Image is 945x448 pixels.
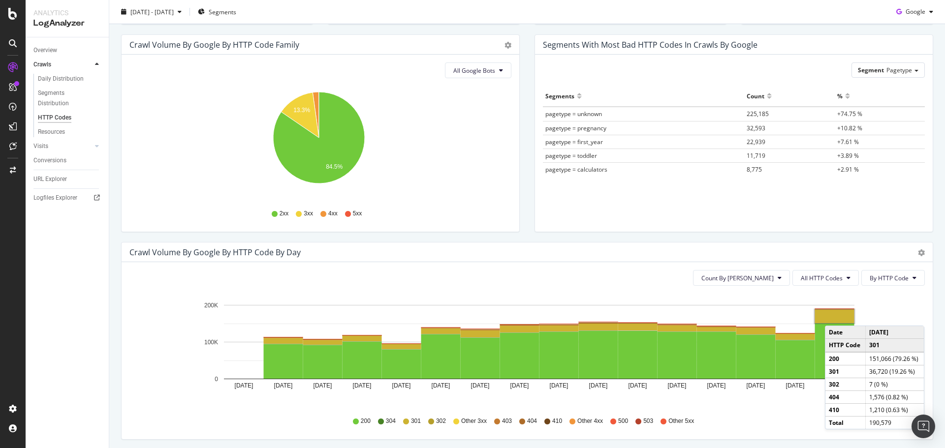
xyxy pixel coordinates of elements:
text: [DATE] [747,382,765,389]
span: 200 [361,417,371,425]
text: 13.3% [293,107,310,114]
span: 32,593 [747,124,765,132]
span: All HTTP Codes [801,274,843,282]
span: +74.75 % [837,110,862,118]
td: 7 (0 %) [865,378,924,390]
span: 8,775 [747,165,762,174]
button: All Google Bots [445,62,511,78]
a: HTTP Codes [38,113,102,123]
div: Analytics [33,8,101,18]
text: [DATE] [274,382,293,389]
div: Visits [33,141,48,151]
span: pagetype = pregnancy [545,124,606,132]
div: Overview [33,45,57,56]
a: Logfiles Explorer [33,193,102,203]
td: [DATE] [865,326,924,339]
div: LogAnalyzer [33,18,101,29]
span: Other 4xx [577,417,603,425]
div: Crawls [33,60,51,70]
td: 410 [825,404,865,417]
text: [DATE] [668,382,687,389]
span: 225,185 [747,110,769,118]
button: [DATE] - [DATE] [117,4,186,20]
div: Resources [38,127,65,137]
td: 404 [825,390,865,403]
span: 410 [552,417,562,425]
span: 404 [527,417,537,425]
div: Segments [545,88,574,104]
td: 302 [825,378,865,390]
td: Total [825,417,865,429]
div: Count [747,88,764,104]
div: Segments Distribution [38,88,93,109]
div: Logfiles Explorer [33,193,77,203]
span: 503 [643,417,653,425]
td: 1,576 (0.82 %) [865,390,924,403]
button: All HTTP Codes [792,270,859,286]
td: 301 [825,365,865,378]
span: pagetype = first_year [545,138,603,146]
text: [DATE] [629,382,647,389]
a: Segments Distribution [38,88,102,109]
td: 190,579 [865,417,924,429]
div: gear [504,42,511,49]
span: 301 [411,417,421,425]
span: pagetype = calculators [545,165,607,174]
span: +10.82 % [837,124,862,132]
text: [DATE] [589,382,608,389]
text: 100K [204,339,218,346]
button: Count By [PERSON_NAME] [693,270,790,286]
span: 2xx [280,209,289,218]
text: [DATE] [550,382,568,389]
button: Google [892,4,937,20]
span: 11,719 [747,151,765,160]
a: Visits [33,141,92,151]
svg: A chart. [129,86,508,200]
div: HTTP Codes [38,113,71,123]
td: 151,066 (79.26 %) [865,352,924,365]
span: Segment [858,66,884,74]
span: +3.89 % [837,151,859,160]
a: Conversions [33,155,102,166]
div: Crawl Volume by google by HTTP Code Family [129,40,299,50]
a: URL Explorer [33,174,102,184]
td: HTTP Code [825,339,865,352]
span: 500 [618,417,628,425]
span: 4xx [328,209,338,218]
text: [DATE] [471,382,490,389]
span: pagetype = toddler [545,151,597,160]
span: Other 3xx [461,417,487,425]
a: Crawls [33,60,92,70]
span: +2.91 % [837,165,859,174]
span: +7.61 % [837,138,859,146]
span: 5xx [353,209,362,218]
div: Segments with most bad HTTP codes in Crawls by google [543,40,757,50]
text: [DATE] [510,382,529,389]
div: Conversions [33,155,66,166]
text: [DATE] [314,382,332,389]
button: Segments [194,4,240,20]
td: 200 [825,352,865,365]
div: Crawl Volume by google by HTTP Code by Day [129,247,301,257]
span: 403 [502,417,512,425]
text: [DATE] [235,382,253,389]
span: Segments [209,7,236,16]
text: [DATE] [392,382,411,389]
div: Daily Distribution [38,74,84,84]
span: 302 [436,417,446,425]
span: pagetype = unknown [545,110,602,118]
button: By HTTP Code [861,270,925,286]
td: Date [825,326,865,339]
span: Other 5xx [668,417,694,425]
a: Overview [33,45,102,56]
text: [DATE] [707,382,726,389]
span: Count By Day [701,274,774,282]
span: By HTTP Code [870,274,909,282]
td: 36,720 (19.26 %) [865,365,924,378]
div: gear [918,249,925,256]
svg: A chart. [129,294,917,408]
text: [DATE] [432,382,450,389]
text: [DATE] [353,382,372,389]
